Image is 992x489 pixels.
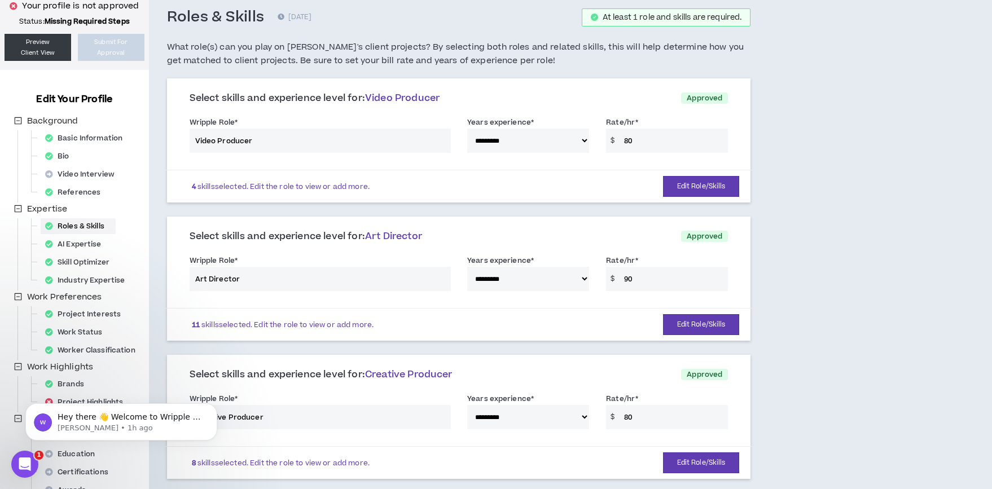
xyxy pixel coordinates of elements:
[41,236,113,252] div: AI Expertise
[365,368,453,381] span: Creative Producer
[41,272,136,288] div: Industry Expertise
[49,90,195,100] p: Message from Morgan, sent 1h ago
[25,202,69,216] span: Expertise
[14,205,22,213] span: minus-square
[49,78,195,90] p: Hey there 👋 Welcome to Wripple 🙌 Take a look around! If you have any questions, just reply to thi...
[17,70,209,107] div: message notification from Morgan, 1h ago. Hey there 👋 Welcome to Wripple 🙌 Take a look around! If...
[11,451,38,478] iframe: Intercom live chat
[190,91,440,105] span: Select skills and experience level for:
[192,320,374,329] p: skills selected. Edit the role to view or add more.
[27,203,67,215] span: Expertise
[278,12,311,23] p: [DATE]
[5,17,144,26] p: Status:
[41,184,112,200] div: References
[41,254,121,270] div: Skill Optimizer
[25,290,104,304] span: Work Preferences
[27,291,102,303] span: Work Preferences
[41,148,81,164] div: Bio
[190,368,453,381] span: Select skills and experience level for:
[41,166,126,182] div: Video Interview
[41,218,116,234] div: Roles & Skills
[663,314,740,335] button: Edit Role/Skills
[25,114,80,128] span: Background
[365,91,440,105] span: Video Producer
[681,231,728,242] p: Approved
[34,451,43,460] span: 1
[45,16,130,27] strong: Missing Required Steps
[192,459,370,468] p: skills selected. Edit the role to view or add more.
[27,115,78,127] span: Background
[41,130,134,146] div: Basic Information
[190,230,422,243] span: Select skills and experience level for:
[25,80,43,98] img: Profile image for Morgan
[41,306,132,322] div: Project Interests
[167,8,265,27] h3: Roles & Skills
[663,452,740,473] button: Edit Role/Skills
[591,14,598,21] span: check-circle
[32,92,117,106] h3: Edit Your Profile
[41,464,120,480] div: Certifications
[8,333,234,459] iframe: Intercom notifications message
[5,34,71,61] a: PreviewClient View
[192,182,370,191] p: skills selected. Edit the role to view or add more.
[192,458,196,468] b: 8
[681,92,728,104] p: Approved
[78,34,144,61] button: Submit ForApproval
[14,117,22,125] span: minus-square
[192,320,200,330] b: 11
[14,293,22,301] span: minus-square
[663,176,740,197] button: Edit Role/Skills
[365,230,422,243] span: Art Director
[192,182,196,192] b: 4
[603,14,742,21] div: At least 1 role and skills are required.
[681,369,728,380] p: Approved
[41,324,113,340] div: Work Status
[167,41,751,68] h5: What role(s) can you play on [PERSON_NAME]'s client projects? By selecting both roles and related...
